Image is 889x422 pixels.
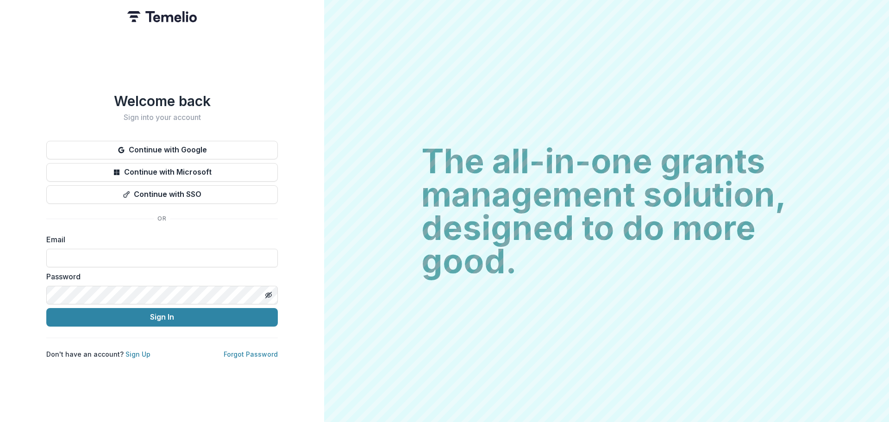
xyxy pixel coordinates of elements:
button: Sign In [46,308,278,327]
h1: Welcome back [46,93,278,109]
img: Temelio [127,11,197,22]
button: Continue with Microsoft [46,163,278,182]
button: Continue with Google [46,141,278,159]
label: Password [46,271,272,282]
label: Email [46,234,272,245]
h2: Sign into your account [46,113,278,122]
a: Forgot Password [224,350,278,358]
p: Don't have an account? [46,349,150,359]
button: Continue with SSO [46,185,278,204]
button: Toggle password visibility [261,288,276,302]
a: Sign Up [125,350,150,358]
